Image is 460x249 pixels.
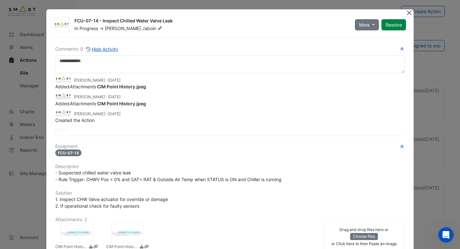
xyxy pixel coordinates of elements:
small: [PERSON_NAME] - [74,77,120,83]
span: Added [55,84,146,89]
em: Attachments [69,101,96,106]
span: [PERSON_NAME] [105,26,141,31]
span: In Progress [74,26,98,31]
div: CIM Point History.jpeg [61,224,93,243]
span: 2025-08-12 15:21:20 [108,94,120,99]
span: Jaboin [142,25,164,32]
span: Added [55,101,146,106]
h6: Attachments: 2 [55,217,405,222]
h6: Equipment [55,144,405,149]
span: FCU-07-14 [55,149,81,156]
img: Smart Managed Solutions [55,76,71,83]
button: Choose files [350,233,378,240]
span: 2025-08-12 15:21:40 [108,78,120,83]
h6: Solution [55,190,405,196]
small: [PERSON_NAME] - [74,111,120,117]
small: [PERSON_NAME] - [74,94,120,100]
iframe: Intercom live chat [438,227,454,243]
span: -> [99,26,103,31]
span: 1. Inspect CHW Valve actuator for override or damage 2. If operational check for faulty sensors [55,197,168,209]
img: Smart Managed Solutions [55,93,71,100]
button: Close [406,9,412,16]
img: Smart Managed Solutions [54,22,69,28]
div: CIM Point History.jpeg [111,224,143,243]
button: Resolve [381,19,406,30]
button: More [355,19,379,30]
div: Comments: 0 [55,45,119,53]
span: 2025-08-12 15:18:30 [108,111,120,116]
img: Smart Managed Solutions [55,110,71,117]
strong: CIM Point History.jpeg [97,101,146,106]
strong: CIM Point History.jpeg [97,84,146,89]
em: Attachments [69,84,96,89]
span: Created the Action [55,117,95,123]
span: - Suspected chilled water valve leak - Rule Trigger: CHWV Pos = 0% and SAT< RAT & Outside Air Tem... [55,170,281,182]
div: FCU-07-14 - Inspect Chilled Water Valve Leak [74,18,347,25]
span: More [359,21,370,28]
small: or Click here to then Paste an image [331,241,397,246]
small: Drag and drop files here or [340,227,388,232]
button: Hide Activity [86,45,119,53]
h6: Description [55,164,405,169]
